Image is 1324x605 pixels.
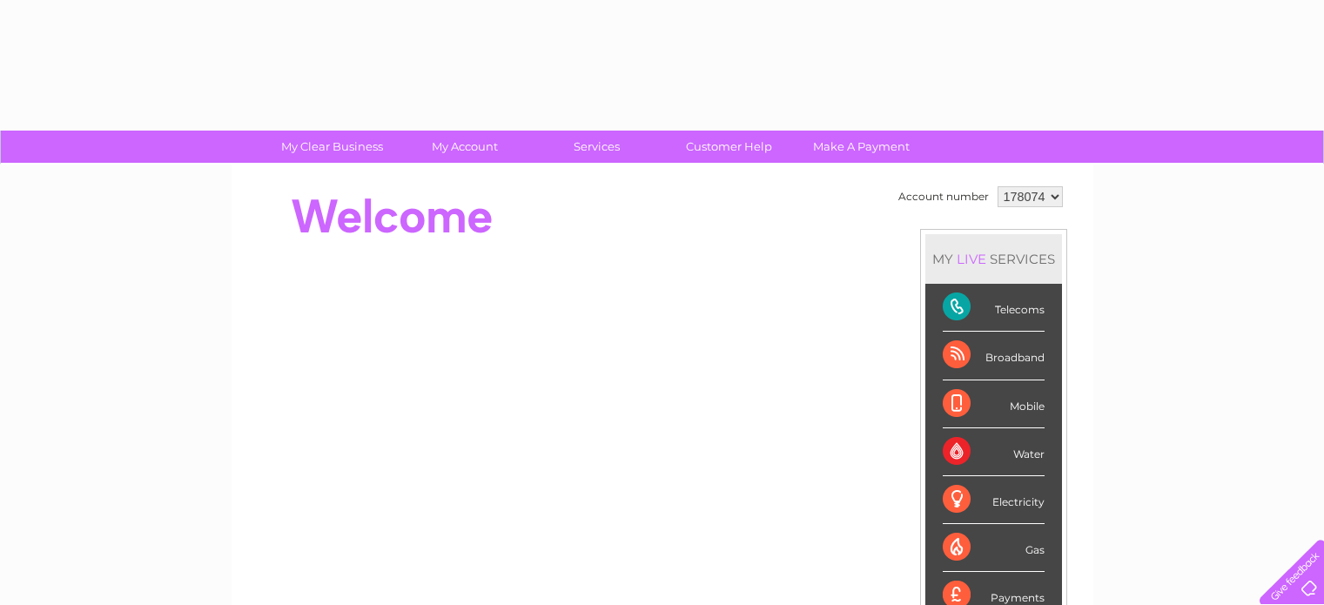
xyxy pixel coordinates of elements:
[943,524,1045,572] div: Gas
[943,428,1045,476] div: Water
[943,476,1045,524] div: Electricity
[260,131,404,163] a: My Clear Business
[790,131,933,163] a: Make A Payment
[525,131,669,163] a: Services
[657,131,801,163] a: Customer Help
[943,332,1045,380] div: Broadband
[943,284,1045,332] div: Telecoms
[393,131,536,163] a: My Account
[953,251,990,267] div: LIVE
[943,380,1045,428] div: Mobile
[925,234,1062,284] div: MY SERVICES
[894,182,993,212] td: Account number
